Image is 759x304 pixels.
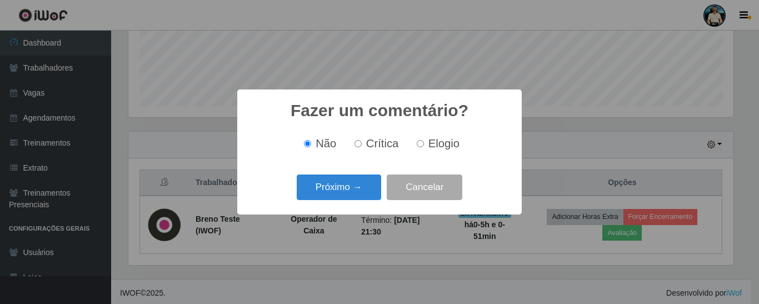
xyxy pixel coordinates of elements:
[291,101,468,121] h2: Fazer um comentário?
[304,140,311,147] input: Não
[417,140,424,147] input: Elogio
[316,137,336,149] span: Não
[428,137,460,149] span: Elogio
[366,137,399,149] span: Crítica
[354,140,362,147] input: Crítica
[387,175,462,201] button: Cancelar
[297,175,381,201] button: Próximo →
